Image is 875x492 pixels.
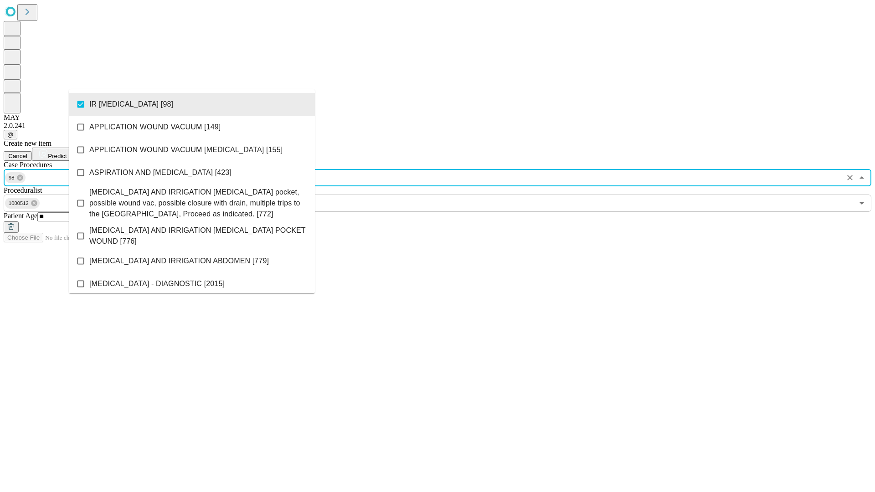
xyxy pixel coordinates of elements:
[89,144,283,155] span: APPLICATION WOUND VACUUM [MEDICAL_DATA] [155]
[855,171,868,184] button: Close
[89,99,173,110] span: IR [MEDICAL_DATA] [98]
[5,198,40,209] div: 1000512
[4,139,51,147] span: Create new item
[4,122,871,130] div: 2.0.241
[4,212,37,220] span: Patient Age
[5,172,26,183] div: 98
[4,113,871,122] div: MAY
[8,153,27,159] span: Cancel
[5,198,32,209] span: 1000512
[4,186,42,194] span: Proceduralist
[4,130,17,139] button: @
[4,161,52,169] span: Scheduled Procedure
[844,171,856,184] button: Clear
[48,153,67,159] span: Predict
[5,173,18,183] span: 98
[89,225,308,247] span: [MEDICAL_DATA] AND IRRIGATION [MEDICAL_DATA] POCKET WOUND [776]
[89,187,308,220] span: [MEDICAL_DATA] AND IRRIGATION [MEDICAL_DATA] pocket, possible wound vac, possible closure with dr...
[855,197,868,210] button: Open
[32,148,74,161] button: Predict
[89,256,269,266] span: [MEDICAL_DATA] AND IRRIGATION ABDOMEN [779]
[7,131,14,138] span: @
[89,278,225,289] span: [MEDICAL_DATA] - DIAGNOSTIC [2015]
[4,151,32,161] button: Cancel
[89,167,232,178] span: ASPIRATION AND [MEDICAL_DATA] [423]
[89,122,221,133] span: APPLICATION WOUND VACUUM [149]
